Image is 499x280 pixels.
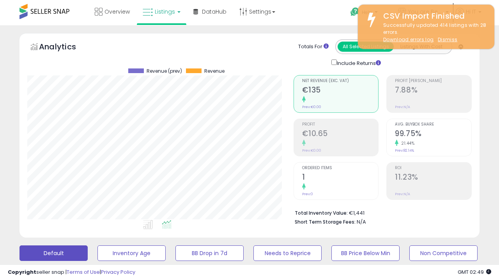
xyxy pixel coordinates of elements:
button: Inventory Age [97,245,166,261]
h5: Analytics [39,41,91,54]
li: €1,441 [295,208,466,217]
span: DataHub [202,8,226,16]
h2: 7.88% [395,86,471,96]
span: Revenue (prev) [147,68,182,74]
a: Terms of Use [67,268,100,276]
i: Get Help [350,7,360,17]
button: Needs to Reprice [253,245,322,261]
div: Successfully updated 414 listings with 28 errors. [377,22,488,44]
small: Prev: N/A [395,192,410,196]
div: Totals For [298,43,329,51]
small: Prev: 0 [302,192,313,196]
button: Non Competitive [409,245,478,261]
span: N/A [357,218,366,226]
h2: 1 [302,173,379,183]
div: seller snap | | [8,269,135,276]
a: Privacy Policy [101,268,135,276]
span: Net Revenue (Exc. VAT) [302,79,379,83]
div: CSV Import Finished [377,10,488,22]
span: Overview [104,8,130,16]
button: Default [19,245,88,261]
small: Prev: €0.00 [302,105,321,109]
small: Prev: €0.00 [302,148,321,153]
small: Prev: 82.14% [395,148,414,153]
small: 21.44% [398,140,414,146]
span: Listings [155,8,175,16]
span: 2025-09-13 02:49 GMT [458,268,491,276]
a: Download errors log [383,36,434,43]
h2: €135 [302,86,379,96]
button: BB Price Below Min [331,245,400,261]
h2: 99.75% [395,129,471,140]
b: Short Term Storage Fees: [295,219,356,225]
div: Include Returns [326,58,390,67]
button: BB Drop in 7d [175,245,244,261]
span: Profit [302,122,379,127]
u: Dismiss [438,36,457,43]
button: All Selected Listings [338,42,394,52]
a: Help [344,1,391,25]
h2: €10.65 [302,129,379,140]
span: ROI [395,166,471,170]
span: Profit [PERSON_NAME] [395,79,471,83]
b: Total Inventory Value: [295,210,348,216]
span: Avg. Buybox Share [395,122,471,127]
span: Revenue [204,68,225,74]
span: Ordered Items [302,166,379,170]
h2: 11.23% [395,173,471,183]
strong: Copyright [8,268,36,276]
small: Prev: N/A [395,105,410,109]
